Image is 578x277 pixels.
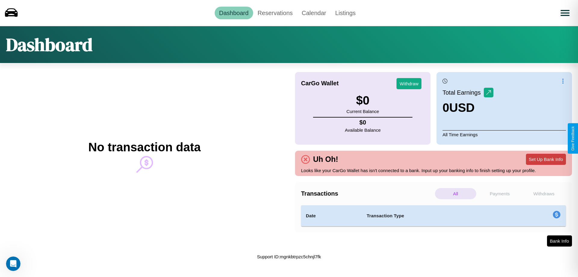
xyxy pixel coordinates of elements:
[253,7,297,19] a: Reservations
[6,257,20,271] iframe: Intercom live chat
[443,130,566,139] p: All Time Earnings
[301,80,339,87] h4: CarGo Wallet
[435,188,476,199] p: All
[557,5,573,21] button: Open menu
[297,7,331,19] a: Calendar
[257,253,321,261] p: Support ID: mgnkbtrpzc5chnjl7fk
[396,78,421,89] button: Withdraw
[310,155,341,164] h4: Uh Oh!
[526,154,566,165] button: Set Up Bank Info
[6,32,92,57] h1: Dashboard
[301,190,433,197] h4: Transactions
[345,119,381,126] h4: $ 0
[345,126,381,134] p: Available Balance
[301,205,566,226] table: simple table
[306,212,357,219] h4: Date
[331,7,360,19] a: Listings
[346,107,379,115] p: Current Balance
[88,140,200,154] h2: No transaction data
[346,94,379,107] h3: $ 0
[479,188,521,199] p: Payments
[301,166,566,175] p: Looks like your CarGo Wallet has isn't connected to a bank. Input up your banking info to finish ...
[571,126,575,151] div: Give Feedback
[547,235,572,247] button: Bank Info
[443,87,484,98] p: Total Earnings
[443,101,493,115] h3: 0 USD
[215,7,253,19] a: Dashboard
[523,188,564,199] p: Withdraws
[367,212,503,219] h4: Transaction Type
